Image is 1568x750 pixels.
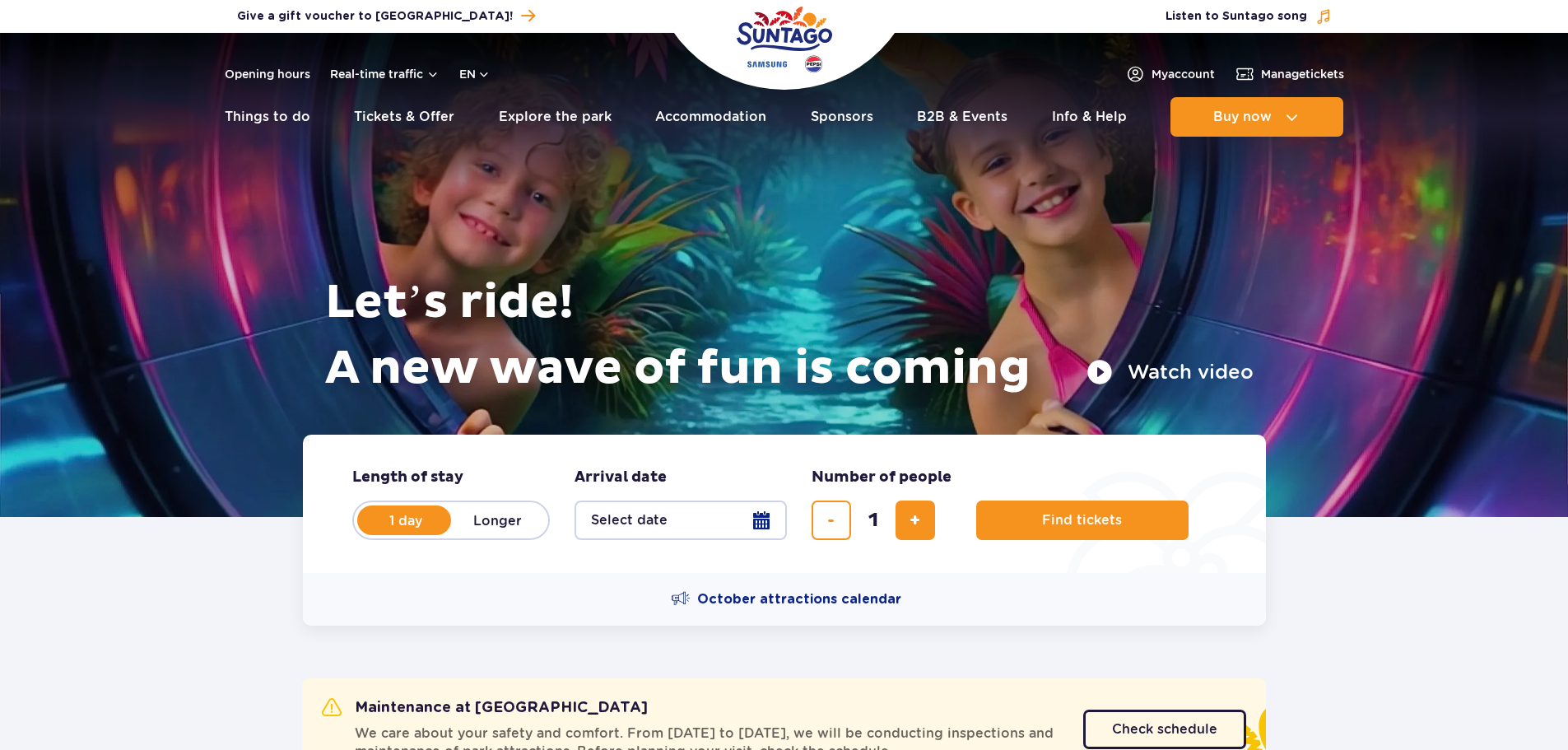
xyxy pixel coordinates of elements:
h1: Let’s ride! A new wave of fun is coming [325,270,1254,402]
span: Listen to Suntago song [1166,8,1307,25]
span: Check schedule [1112,723,1217,736]
a: Myaccount [1125,64,1215,84]
span: Manage tickets [1261,66,1344,82]
a: Opening hours [225,66,310,82]
span: Number of people [812,468,952,487]
span: October attractions calendar [697,590,901,608]
form: Planning your visit to Park of Poland [303,435,1266,573]
span: Give a gift voucher to [GEOGRAPHIC_DATA]! [237,8,513,25]
button: Real-time traffic [330,68,440,81]
button: add ticket [896,501,935,540]
input: number of tickets [854,501,893,540]
a: October attractions calendar [671,589,901,609]
button: en [459,66,491,82]
a: Managetickets [1235,64,1344,84]
label: 1 day [359,503,453,538]
a: Sponsors [811,97,873,137]
button: Buy now [1170,97,1343,137]
a: Tickets & Offer [354,97,454,137]
a: Check schedule [1083,710,1246,749]
button: remove ticket [812,501,851,540]
label: Longer [451,503,545,538]
a: Things to do [225,97,310,137]
button: Listen to Suntago song [1166,8,1332,25]
button: Find tickets [976,501,1189,540]
a: Accommodation [655,97,766,137]
a: Info & Help [1052,97,1127,137]
span: Find tickets [1042,513,1122,528]
span: Buy now [1213,109,1272,124]
a: B2B & Events [917,97,1007,137]
a: Explore the park [499,97,612,137]
button: Select date [575,501,787,540]
button: Watch video [1086,359,1254,385]
span: Length of stay [352,468,463,487]
h2: Maintenance at [GEOGRAPHIC_DATA] [322,698,648,718]
a: Give a gift voucher to [GEOGRAPHIC_DATA]! [237,5,535,27]
span: My account [1152,66,1215,82]
span: Arrival date [575,468,667,487]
